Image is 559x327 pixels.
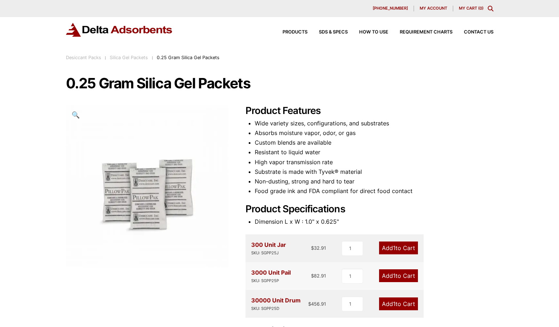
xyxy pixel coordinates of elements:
[66,182,228,189] a: 0.25 Gram Silica Gel Packets
[72,111,80,119] span: 🔍
[379,242,418,254] a: Add1to Cart
[271,30,307,35] a: Products
[255,177,493,186] li: Non-dusting, strong and hard to tear
[311,245,314,251] span: $
[255,128,493,138] li: Absorbs moisture vapor, odor, or gas
[157,55,219,60] span: 0.25 Gram Silica Gel Packets
[66,76,493,91] h1: 0.25 Gram Silica Gel Packets
[251,268,291,284] div: 3000 Unit Pail
[420,6,447,10] span: My account
[251,240,286,256] div: 300 Unit Jar
[251,277,291,284] div: SKU: SGPP25P
[488,6,493,11] div: Toggle Modal Content
[367,6,414,11] a: [PHONE_NUMBER]
[373,6,408,10] span: [PHONE_NUMBER]
[393,272,395,279] span: 1
[66,105,86,125] a: View full-screen image gallery
[308,301,326,307] bdi: 456.91
[66,23,173,37] img: Delta Adsorbents
[245,105,493,117] h2: Product Features
[393,300,395,307] span: 1
[464,30,493,35] span: Contact Us
[251,296,301,312] div: 30000 Unit Drum
[105,55,106,60] span: :
[245,203,493,215] h2: Product Specifications
[414,6,453,11] a: My account
[359,30,388,35] span: How to Use
[319,30,348,35] span: SDS & SPECS
[152,55,153,60] span: :
[110,55,148,60] a: Silica Gel Packets
[452,30,493,35] a: Contact Us
[379,269,418,282] a: Add1to Cart
[379,297,418,310] a: Add1to Cart
[388,30,452,35] a: Requirement Charts
[251,250,286,256] div: SKU: SGPP25J
[348,30,388,35] a: How to Use
[255,157,493,167] li: High vapor transmission rate
[255,138,493,147] li: Custom blends are available
[459,6,483,11] a: My Cart (0)
[255,167,493,177] li: Substrate is made with Tyvek® material
[255,147,493,157] li: Resistant to liquid water
[480,6,482,11] span: 0
[66,55,101,60] a: Desiccant Packs
[251,305,301,312] div: SKU: SGPP25D
[311,273,326,279] bdi: 82.91
[311,273,314,279] span: $
[393,244,395,251] span: 1
[283,30,307,35] span: Products
[400,30,452,35] span: Requirement Charts
[311,245,326,251] bdi: 32.91
[255,119,493,128] li: Wide variety sizes, configurations, and substrates
[255,186,493,196] li: Food grade ink and FDA compliant for direct food contact
[255,217,493,227] li: Dimension L x W : 1.0" x 0.625"
[307,30,348,35] a: SDS & SPECS
[308,301,311,307] span: $
[66,105,228,268] img: 0.25 Gram Silica Gel Packets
